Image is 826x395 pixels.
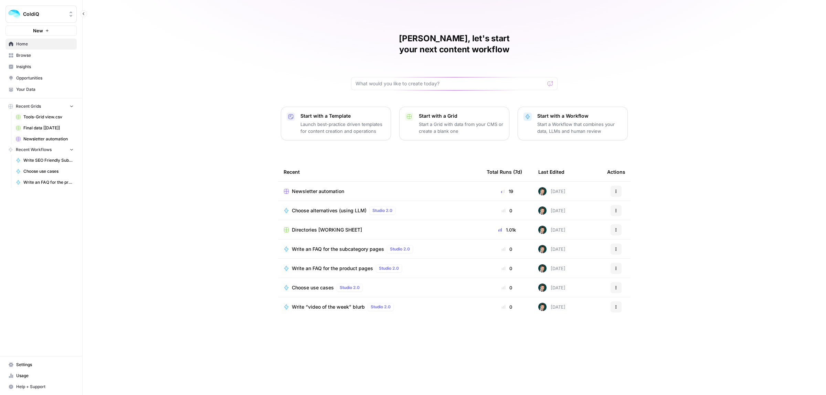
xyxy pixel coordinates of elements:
span: Recent Grids [16,103,41,109]
span: Newsletter automation [23,136,74,142]
a: Choose alternatives (using LLM)Studio 2.0 [284,206,476,215]
input: What would you like to create today? [356,80,545,87]
img: 992gdyty1pe6t0j61jgrcag3mgyd [538,284,547,292]
span: Choose use cases [23,168,74,174]
div: [DATE] [538,226,565,234]
span: Studio 2.0 [371,304,391,310]
img: 992gdyty1pe6t0j61jgrcag3mgyd [538,187,547,195]
div: 0 [487,303,527,310]
div: 0 [487,265,527,272]
p: Start a Grid with data from your CMS or create a blank one [419,121,504,135]
button: New [6,25,77,36]
button: Start with a TemplateLaunch best-practice driven templates for content creation and operations [281,107,391,140]
div: 0 [487,246,527,253]
a: Home [6,39,77,50]
button: Recent Workflows [6,145,77,155]
span: Write an FAQ for the subcategory pages [292,246,384,253]
div: [DATE] [538,187,565,195]
img: ColdiQ Logo [8,8,20,20]
span: Choose alternatives (using LLM) [292,207,367,214]
span: ColdiQ [23,11,65,18]
span: Write an FAQ for the product pages [23,179,74,185]
img: 992gdyty1pe6t0j61jgrcag3mgyd [538,303,547,311]
a: Newsletter automation [13,134,77,145]
span: Directories [WORKING SHEET] [292,226,362,233]
div: Actions [607,162,625,181]
p: Launch best-practice driven templates for content creation and operations [300,121,385,135]
span: Opportunities [16,75,74,81]
a: Insights [6,61,77,72]
div: 1.01k [487,226,527,233]
a: Settings [6,359,77,370]
span: Help + Support [16,384,74,390]
div: 0 [487,284,527,291]
span: Studio 2.0 [379,265,399,271]
span: Newsletter automation [292,188,344,195]
p: Start with a Workflow [537,113,622,119]
a: Write an FAQ for the subcategory pagesStudio 2.0 [284,245,476,253]
span: Insights [16,64,74,70]
span: Recent Workflows [16,147,52,153]
span: Studio 2.0 [390,246,410,252]
div: [DATE] [538,206,565,215]
a: Write an FAQ for the product pagesStudio 2.0 [284,264,476,273]
img: 992gdyty1pe6t0j61jgrcag3mgyd [538,206,547,215]
a: Browse [6,50,77,61]
button: Help + Support [6,381,77,392]
a: Write SEO Friendly Sub-Category Description [13,155,77,166]
button: Start with a WorkflowStart a Workflow that combines your data, LLMs and human review [518,107,628,140]
div: Recent [284,162,476,181]
img: 992gdyty1pe6t0j61jgrcag3mgyd [538,264,547,273]
div: Total Runs (7d) [487,162,522,181]
a: Write “video of the week” blurbStudio 2.0 [284,303,476,311]
span: Write an FAQ for the product pages [292,265,373,272]
span: Usage [16,373,74,379]
img: 992gdyty1pe6t0j61jgrcag3mgyd [538,226,547,234]
a: Write an FAQ for the product pages [13,177,77,188]
a: Directories [WORKING SHEET] [284,226,476,233]
span: Your Data [16,86,74,93]
span: Final data [[DATE]] [23,125,74,131]
div: Last Edited [538,162,564,181]
button: Workspace: ColdiQ [6,6,77,23]
div: 19 [487,188,527,195]
span: Home [16,41,74,47]
span: Studio 2.0 [372,207,392,214]
div: 0 [487,207,527,214]
a: Choose use cases [13,166,77,177]
span: Settings [16,362,74,368]
span: Choose use cases [292,284,334,291]
img: 992gdyty1pe6t0j61jgrcag3mgyd [538,245,547,253]
a: Choose use casesStudio 2.0 [284,284,476,292]
p: Start a Workflow that combines your data, LLMs and human review [537,121,622,135]
a: Opportunities [6,73,77,84]
span: New [33,27,43,34]
div: [DATE] [538,264,565,273]
button: Recent Grids [6,101,77,111]
a: Final data [[DATE]] [13,122,77,134]
a: Usage [6,370,77,381]
h1: [PERSON_NAME], let's start your next content workflow [351,33,558,55]
a: Tools-Grid view.csv [13,111,77,122]
a: Your Data [6,84,77,95]
button: Start with a GridStart a Grid with data from your CMS or create a blank one [399,107,509,140]
div: [DATE] [538,245,565,253]
span: Write SEO Friendly Sub-Category Description [23,157,74,163]
div: [DATE] [538,303,565,311]
div: [DATE] [538,284,565,292]
span: Tools-Grid view.csv [23,114,74,120]
span: Browse [16,52,74,58]
p: Start with a Template [300,113,385,119]
p: Start with a Grid [419,113,504,119]
span: Studio 2.0 [340,285,360,291]
a: Newsletter automation [284,188,476,195]
span: Write “video of the week” blurb [292,303,365,310]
